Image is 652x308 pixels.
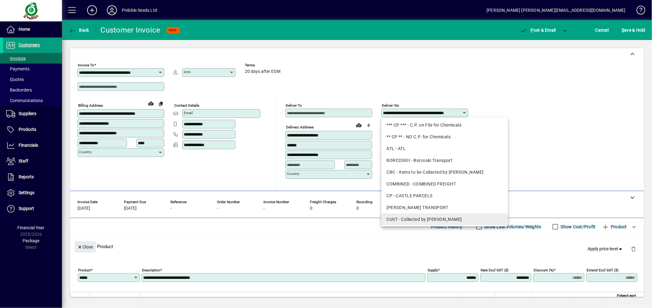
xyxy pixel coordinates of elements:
[595,25,609,35] span: Cancel
[544,296,566,303] span: Discount (%)
[169,28,177,32] span: NEW
[184,70,191,74] mat-label: Attn
[622,28,624,33] span: S
[94,296,101,303] span: Item
[142,268,160,272] mat-label: Description
[381,202,508,213] mat-option: CROM - CROMWELL TRANSPORT
[386,169,503,176] div: CBC - Items to be Collected by [PERSON_NAME]
[263,206,265,211] span: -
[386,204,503,211] div: [PERSON_NAME] TRANSPORT
[594,25,610,36] button: Cancel
[23,238,39,243] span: Package
[122,5,157,15] div: Prebble Seeds Ltd
[6,66,29,71] span: Payments
[381,143,508,154] mat-option: ATL - ATL
[245,63,282,67] span: Terms
[364,120,374,130] button: Choose address
[386,216,503,223] div: CUST - Collected by [PERSON_NAME]
[19,111,36,116] span: Suppliers
[481,268,509,272] mat-label: Rate excl GST ($)
[590,296,603,303] span: GST ($)
[102,5,122,16] button: Profile
[428,268,438,272] mat-label: Supply
[78,63,94,67] mat-label: Invoice To
[73,244,97,249] app-page-header-button: Close
[3,169,62,185] a: Reports
[386,145,503,152] div: ATL - ATL
[18,225,45,230] span: Financial Year
[587,268,619,272] mat-label: Extend excl GST ($)
[217,206,218,211] span: -
[386,193,503,199] div: CP - CASTLE PARCELS
[381,190,508,202] mat-option: CP - CASTLE PARCELS
[79,150,91,154] mat-label: Country
[124,206,137,211] span: [DATE]
[287,172,299,176] mat-label: Country
[19,127,36,132] span: Products
[487,5,626,15] div: [PERSON_NAME] [PERSON_NAME][EMAIL_ADDRESS][DOMAIN_NAME]
[500,296,528,303] span: Rate excl GST ($)
[19,158,28,163] span: Staff
[431,222,463,232] span: Product History
[3,85,62,95] a: Backorders
[78,268,91,272] mat-label: Product
[3,22,62,37] a: Home
[560,224,596,230] label: Show Cost/Profit
[19,27,30,32] span: Home
[68,28,89,33] span: Back
[517,25,559,36] button: Post & Email
[610,292,636,306] span: Extend excl GST ($)
[381,154,508,166] mat-option: BORCOSKII - Borcoski Transport
[6,87,32,92] span: Backorders
[386,134,503,140] div: ** CP ** - NO C.P. for Chemicals
[381,225,508,237] mat-option: CUSTTB - To Be Collected
[184,111,193,115] mat-label: Email
[170,206,172,211] span: -
[381,178,508,190] mat-option: COMBINED - COMBINED FREIGHT
[381,213,508,225] mat-option: CUST - Collected by Customer
[588,246,624,252] span: Apply price level
[19,190,34,195] span: Settings
[75,241,96,252] button: Close
[429,221,465,232] button: Product History
[6,77,24,82] span: Quotes
[626,241,641,256] button: Delete
[6,56,26,61] span: Invoices
[19,174,34,179] span: Reports
[531,28,534,33] span: P
[62,25,96,36] app-page-header-button: Back
[3,122,62,137] a: Products
[6,98,43,103] span: Communications
[620,25,647,36] button: Save & Hold
[146,98,156,108] a: View on map
[386,122,503,128] div: *** CP *** - C.P. on File for Chemicals
[3,106,62,122] a: Suppliers
[483,224,541,230] label: Show Line Volumes/Weights
[585,243,626,255] button: Apply price level
[386,181,503,187] div: COMBINED - COMBINED FREIGHT
[382,103,399,108] mat-label: Deliver via
[82,5,102,16] button: Add
[3,154,62,169] a: Staff
[245,69,280,74] span: 20 days after EOM
[156,99,166,109] button: Copy to Delivery address
[77,242,93,252] span: Close
[19,206,34,211] span: Support
[3,138,62,153] a: Financials
[77,206,90,211] span: [DATE]
[599,221,630,232] button: Product
[354,120,364,130] a: View on map
[386,157,503,164] div: BORCOSKII - Borcoski Transport
[19,143,38,148] span: Financials
[480,296,491,303] span: Supply
[286,103,302,108] mat-label: Deliver To
[3,201,62,216] a: Support
[602,222,627,232] span: Product
[310,206,312,211] span: 0
[626,246,641,252] app-page-header-button: Delete
[67,25,91,36] button: Back
[3,64,62,74] a: Payments
[381,119,508,131] mat-option: *** CP *** - C.P. on File for Chemicals
[143,296,162,303] span: Description
[632,1,644,21] a: Knowledge Base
